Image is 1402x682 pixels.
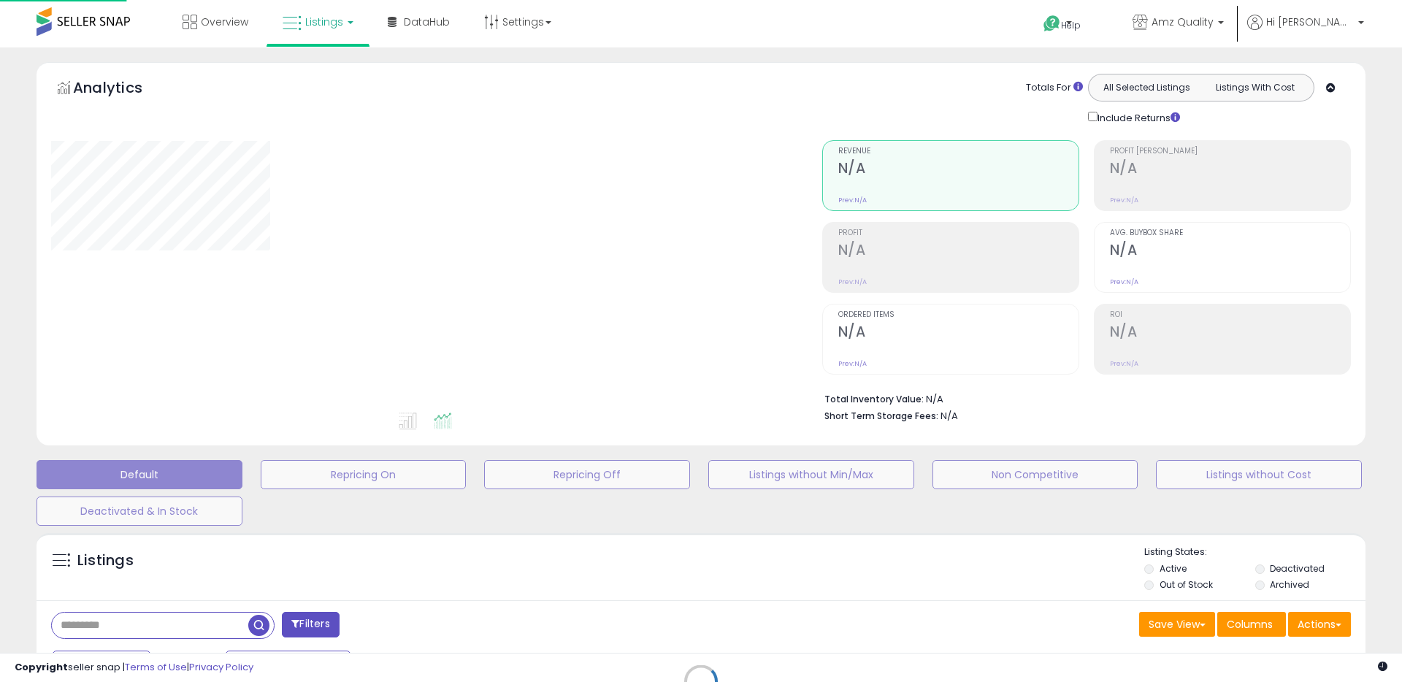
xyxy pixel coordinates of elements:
[1110,160,1350,180] h2: N/A
[404,15,450,29] span: DataHub
[1110,359,1138,368] small: Prev: N/A
[305,15,343,29] span: Listings
[1026,81,1083,95] div: Totals For
[1266,15,1354,29] span: Hi [PERSON_NAME]
[1092,78,1201,97] button: All Selected Listings
[1200,78,1309,97] button: Listings With Cost
[1110,229,1350,237] span: Avg. Buybox Share
[1152,15,1214,29] span: Amz Quality
[1110,242,1350,261] h2: N/A
[932,460,1138,489] button: Non Competitive
[1110,277,1138,286] small: Prev: N/A
[1061,19,1081,31] span: Help
[37,460,242,489] button: Default
[37,497,242,526] button: Deactivated & In Stock
[201,15,248,29] span: Overview
[484,460,690,489] button: Repricing Off
[1110,147,1350,156] span: Profit [PERSON_NAME]
[73,77,171,101] h5: Analytics
[838,160,1079,180] h2: N/A
[838,359,867,368] small: Prev: N/A
[838,147,1079,156] span: Revenue
[824,410,938,422] b: Short Term Storage Fees:
[1110,196,1138,204] small: Prev: N/A
[1110,323,1350,343] h2: N/A
[261,460,467,489] button: Repricing On
[941,409,958,423] span: N/A
[1077,109,1198,126] div: Include Returns
[838,229,1079,237] span: Profit
[15,660,68,674] strong: Copyright
[838,311,1079,319] span: Ordered Items
[1156,460,1362,489] button: Listings without Cost
[1043,15,1061,33] i: Get Help
[1110,311,1350,319] span: ROI
[708,460,914,489] button: Listings without Min/Max
[838,196,867,204] small: Prev: N/A
[15,661,253,675] div: seller snap | |
[824,389,1340,407] li: N/A
[838,277,867,286] small: Prev: N/A
[824,393,924,405] b: Total Inventory Value:
[1247,15,1364,47] a: Hi [PERSON_NAME]
[838,242,1079,261] h2: N/A
[838,323,1079,343] h2: N/A
[1032,4,1109,47] a: Help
